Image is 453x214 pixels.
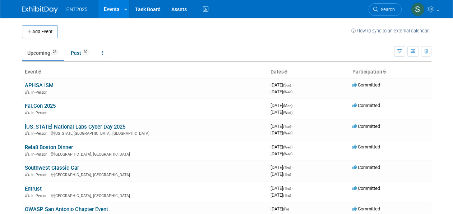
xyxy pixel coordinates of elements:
span: Committed [352,103,380,108]
span: (Wed) [283,111,292,115]
span: Search [378,7,395,12]
span: Committed [352,144,380,150]
span: (Sun) [283,83,291,87]
span: (Fri) [283,207,289,211]
span: - [290,206,291,211]
span: ENT2025 [66,6,88,12]
span: - [293,103,295,108]
img: In-Person Event [25,193,29,197]
span: [DATE] [271,151,292,156]
span: (Thu) [283,193,291,197]
span: [DATE] [271,110,292,115]
img: In-Person Event [25,152,29,156]
a: Fal.Con 2025 [25,103,56,109]
img: ExhibitDay [22,6,58,13]
span: 30 [82,49,89,55]
span: [DATE] [271,206,291,211]
a: Entrust [25,186,42,192]
img: In-Person Event [25,131,29,135]
span: (Thu) [283,187,291,191]
a: Southwest Classic Car [25,165,79,171]
span: [DATE] [271,186,293,191]
div: [US_STATE][GEOGRAPHIC_DATA], [GEOGRAPHIC_DATA] [25,130,265,136]
span: Committed [352,82,380,88]
span: - [292,124,293,129]
span: [DATE] [271,192,291,198]
a: OWASP San Antonio Chapter Event [25,206,108,213]
img: In-Person Event [25,90,29,94]
th: Dates [268,66,350,78]
span: In-Person [31,90,50,95]
span: In-Person [31,111,50,115]
span: - [292,165,293,170]
th: Participation [350,66,431,78]
span: In-Person [31,173,50,177]
div: [GEOGRAPHIC_DATA], [GEOGRAPHIC_DATA] [25,192,265,198]
div: [GEOGRAPHIC_DATA], [GEOGRAPHIC_DATA] [25,151,265,157]
img: In-Person Event [25,111,29,114]
a: Upcoming23 [22,46,64,60]
span: [DATE] [271,130,292,135]
a: Search [369,3,402,16]
span: In-Person [31,152,50,157]
span: [DATE] [271,124,293,129]
a: Sort by Participation Type [382,69,386,75]
span: (Wed) [283,145,292,149]
span: (Tue) [283,125,291,129]
span: [DATE] [271,171,291,177]
a: Sort by Event Name [38,69,41,75]
a: Past30 [65,46,95,60]
span: 23 [51,49,59,55]
span: (Thu) [283,173,291,177]
span: Committed [352,206,380,211]
a: [US_STATE] National Labs Cyber Day 2025 [25,124,125,130]
a: APHSA ISM [25,82,54,89]
span: Committed [352,124,380,129]
span: In-Person [31,193,50,198]
span: [DATE] [271,144,295,150]
th: Event [22,66,268,78]
span: [DATE] [271,82,293,88]
span: - [292,82,293,88]
span: Committed [352,165,380,170]
span: (Wed) [283,90,292,94]
span: In-Person [31,131,50,136]
span: (Wed) [283,131,292,135]
span: - [293,144,295,150]
a: Rela8 Boston Dinner [25,144,73,151]
button: Add Event [22,25,58,38]
div: [GEOGRAPHIC_DATA], [GEOGRAPHIC_DATA] [25,171,265,177]
img: In-Person Event [25,173,29,176]
a: Sort by Start Date [284,69,287,75]
span: (Wed) [283,152,292,156]
span: [DATE] [271,103,295,108]
span: Committed [352,186,380,191]
span: [DATE] [271,89,292,94]
span: (Mon) [283,104,292,108]
span: [DATE] [271,165,293,170]
img: Stephanie Silva [411,3,425,16]
span: (Thu) [283,166,291,170]
span: - [292,186,293,191]
a: How to sync to an external calendar... [351,28,431,34]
